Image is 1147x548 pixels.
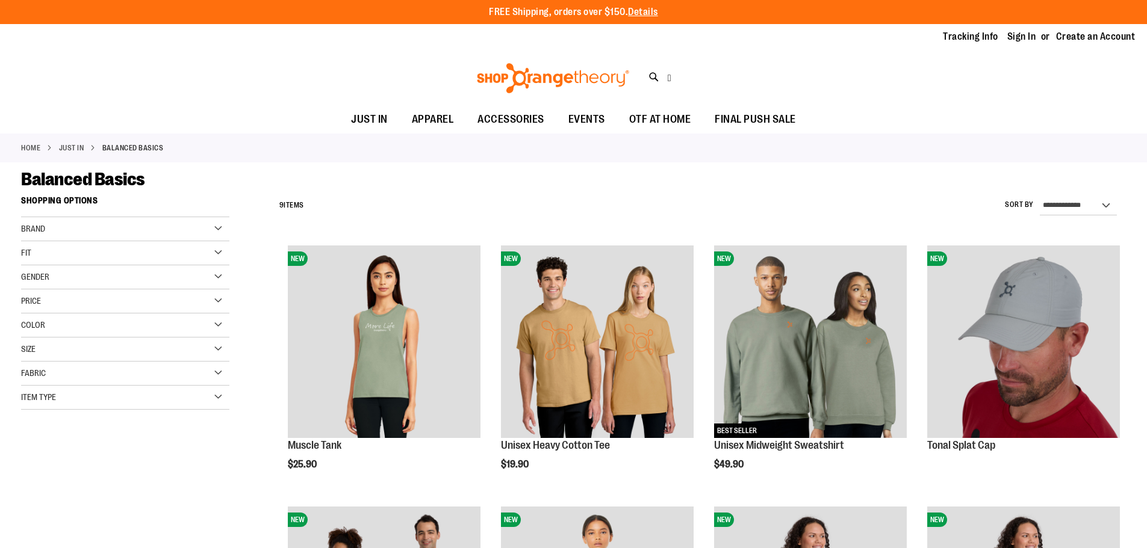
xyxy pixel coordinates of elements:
a: APPAREL [400,106,466,134]
a: ACCESSORIES [465,106,556,134]
span: $19.90 [501,459,530,470]
span: Item Type [21,392,56,402]
a: Unisex Heavy Cotton Tee [501,439,610,451]
a: OTF AT HOME [617,106,703,134]
div: product [495,239,700,500]
span: Price [21,296,41,306]
span: APPAREL [412,106,454,133]
span: $49.90 [714,459,745,470]
span: OTF AT HOME [629,106,691,133]
span: NEW [501,513,521,527]
img: Unisex Heavy Cotton Tee [501,245,694,438]
span: NEW [288,513,308,527]
span: $25.90 [288,459,319,470]
span: Fabric [21,368,46,378]
div: product [921,239,1126,470]
span: NEW [927,251,947,266]
span: EVENTS [568,106,605,133]
img: Shop Orangetheory [475,63,631,93]
span: NEW [714,513,734,527]
img: Product image for Grey Tonal Splat Cap [927,245,1120,438]
span: Brand [21,224,45,233]
span: 9 [279,201,284,209]
span: NEW [927,513,947,527]
strong: Shopping Options [21,190,229,217]
a: Create an Account [1056,30,1136,43]
span: Fit [21,248,31,257]
a: Details [628,7,658,17]
span: NEW [714,251,734,266]
h2: Items [279,196,304,215]
div: product [708,239,913,500]
img: Muscle Tank [288,245,480,438]
p: FREE Shipping, orders over $150. [489,5,658,19]
span: JUST IN [351,106,388,133]
span: FINAL PUSH SALE [715,106,796,133]
a: JUST IN [339,106,400,133]
a: Tonal Splat Cap [927,439,995,451]
img: Unisex Midweight Sweatshirt [714,245,907,438]
span: NEW [501,251,521,266]
a: Unisex Midweight SweatshirtNEWBEST SELLER [714,245,907,440]
a: Tracking Info [943,30,998,43]
a: Sign In [1007,30,1036,43]
strong: Balanced Basics [102,143,164,153]
span: Balanced Basics [21,169,145,189]
div: product [282,239,486,500]
a: EVENTS [556,106,617,134]
a: FINAL PUSH SALE [703,106,808,134]
a: Product image for Grey Tonal Splat CapNEW [927,245,1120,440]
span: ACCESSORIES [477,106,544,133]
a: Unisex Heavy Cotton TeeNEW [501,245,694,440]
span: Gender [21,272,49,282]
span: Size [21,344,36,354]
label: Sort By [1005,200,1034,210]
span: Color [21,320,45,330]
a: Home [21,143,40,153]
a: Muscle Tank [288,439,341,451]
a: Muscle TankNEW [288,245,480,440]
a: Unisex Midweight Sweatshirt [714,439,844,451]
span: NEW [288,251,308,266]
a: JUST IN [59,143,84,153]
span: BEST SELLER [714,423,760,438]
